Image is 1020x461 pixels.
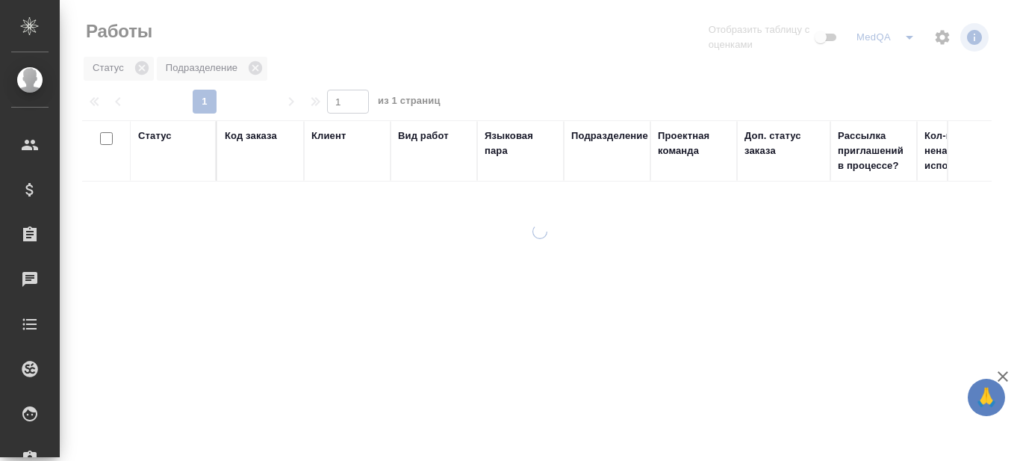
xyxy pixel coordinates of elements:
[974,382,999,413] span: 🙏
[225,129,277,143] div: Код заказа
[138,129,172,143] div: Статус
[838,129,909,173] div: Рассылка приглашений в процессе?
[658,129,730,158] div: Проектная команда
[744,129,823,158] div: Доп. статус заказа
[311,129,346,143] div: Клиент
[485,129,556,158] div: Языковая пара
[968,379,1005,416] button: 🙏
[924,129,1014,173] div: Кол-во неназначенных исполнителей
[398,129,449,143] div: Вид работ
[571,129,648,143] div: Подразделение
